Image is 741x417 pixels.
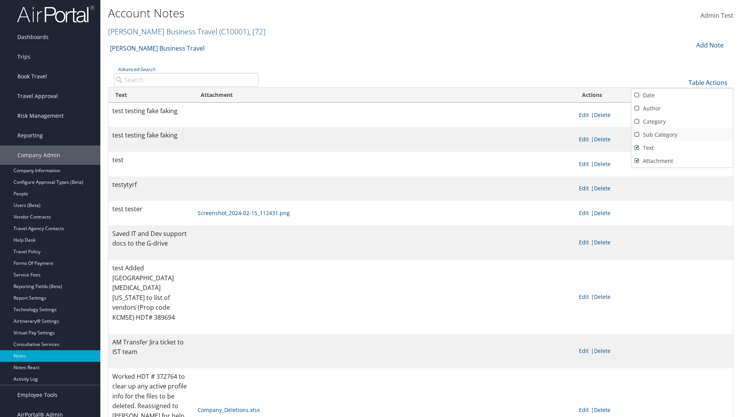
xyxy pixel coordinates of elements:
a: Author [631,102,733,115]
span: Risk Management [17,106,64,125]
img: airportal-logo.png [17,5,94,23]
span: Employee Tools [17,385,58,405]
a: Attachment [631,154,733,168]
span: Reporting [17,126,43,145]
span: Dashboards [17,27,49,47]
a: Date [631,89,733,102]
a: Text [631,141,733,154]
a: Category [631,115,733,128]
span: Book Travel [17,67,47,86]
span: Company Admin [17,146,60,165]
span: Trips [17,47,30,66]
span: Travel Approval [17,86,58,106]
a: Sub Category [631,128,733,141]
